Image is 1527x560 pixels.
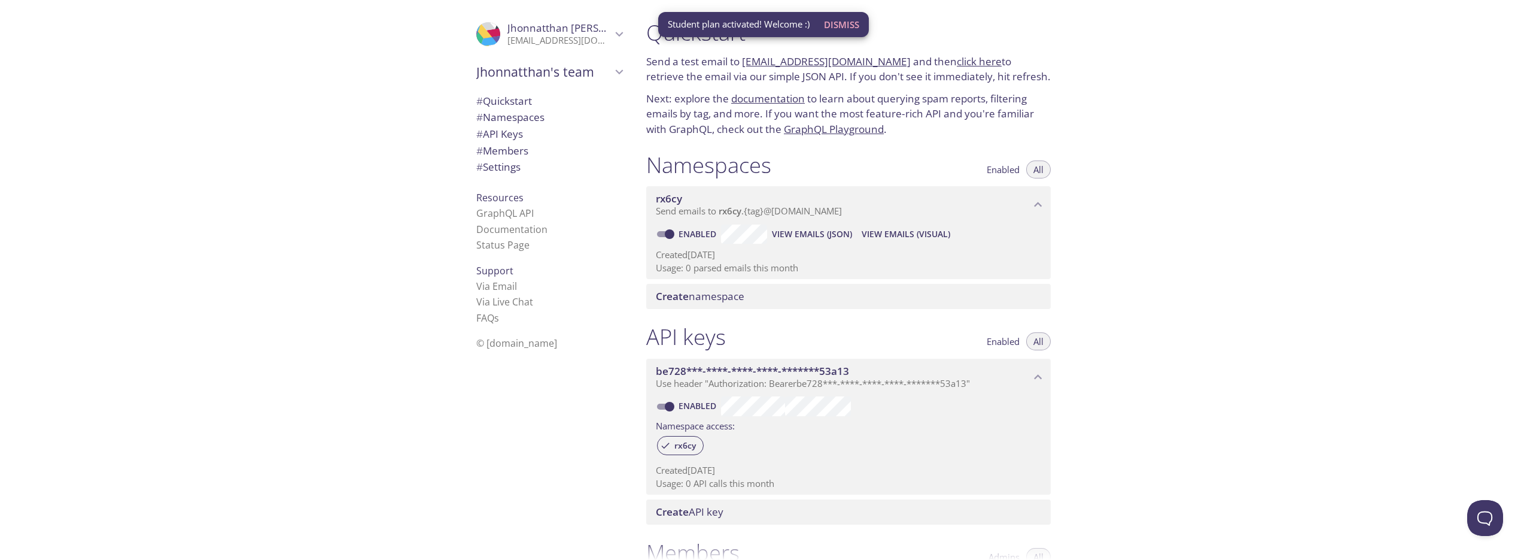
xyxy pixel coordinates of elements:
span: View Emails (JSON) [772,227,852,241]
a: [EMAIL_ADDRESS][DOMAIN_NAME] [742,55,911,68]
a: Via Live Chat [476,295,533,308]
span: Support [476,264,513,277]
div: Jhonnatthan's team [467,56,632,87]
div: Jhonnatthan Santana [467,14,632,54]
p: Created [DATE] [656,464,1041,477]
button: All [1026,161,1051,178]
p: [EMAIL_ADDRESS][DOMAIN_NAME] [507,35,612,47]
span: # [476,127,483,141]
span: Create [656,505,689,519]
span: # [476,110,483,124]
span: Settings [476,160,521,174]
span: Create [656,289,689,303]
span: rx6cy [719,205,741,217]
a: FAQ [476,311,499,325]
p: Usage: 0 API calls this month [656,477,1041,490]
span: © [DOMAIN_NAME] [476,337,557,350]
p: Created [DATE] [656,249,1041,261]
button: Dismiss [819,13,864,36]
div: rx6cy namespace [646,186,1051,223]
div: Quickstart [467,93,632,110]
span: rx6cy [667,440,703,451]
span: Jhonnatthan [PERSON_NAME] [507,21,652,35]
span: Send emails to . {tag} @[DOMAIN_NAME] [656,205,842,217]
span: Dismiss [824,17,859,32]
span: API Keys [476,127,523,141]
div: Create namespace [646,284,1051,309]
span: # [476,94,483,108]
button: Enabled [980,161,1027,178]
div: rx6cy [657,436,704,455]
div: Team Settings [467,159,632,175]
div: Create API Key [646,500,1051,525]
span: rx6cy [656,192,682,205]
a: Enabled [677,228,721,240]
span: Student plan activated! Welcome :) [668,18,810,31]
button: View Emails (Visual) [857,225,955,244]
button: All [1026,332,1051,350]
span: Jhonnatthan's team [476,63,612,80]
h1: Quickstart [646,19,1051,46]
div: API Keys [467,126,632,143]
button: Enabled [980,332,1027,350]
h1: API keys [646,323,726,350]
div: Members [467,143,632,159]
span: # [476,144,483,158]
a: Via Email [476,280,517,293]
span: Namespaces [476,110,545,124]
a: Enabled [677,400,721,411]
p: Next: explore the to learn about querying spam reports, filtering emails by tag, and more. If you... [646,91,1051,137]
span: s [494,311,499,325]
p: Send a test email to and then to retrieve the email via our simple JSON API. If you don't see it ... [646,54,1051,84]
a: documentation [731,92,805,105]
span: Resources [476,191,524,204]
p: Usage: 0 parsed emails this month [656,262,1041,274]
a: click here [957,55,1002,68]
span: View Emails (Visual) [862,227,950,241]
span: Quickstart [476,94,532,108]
a: GraphQL Playground [784,122,884,136]
span: API key [656,505,723,519]
label: Namespace access: [656,416,735,434]
button: View Emails (JSON) [767,225,857,244]
div: Namespaces [467,109,632,126]
h1: Namespaces [646,152,771,178]
span: namespace [656,289,744,303]
span: # [476,160,483,174]
span: Members [476,144,528,158]
a: Status Page [476,238,530,252]
iframe: Help Scout Beacon - Open [1467,500,1503,536]
a: Documentation [476,223,547,236]
a: GraphQL API [476,207,534,220]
